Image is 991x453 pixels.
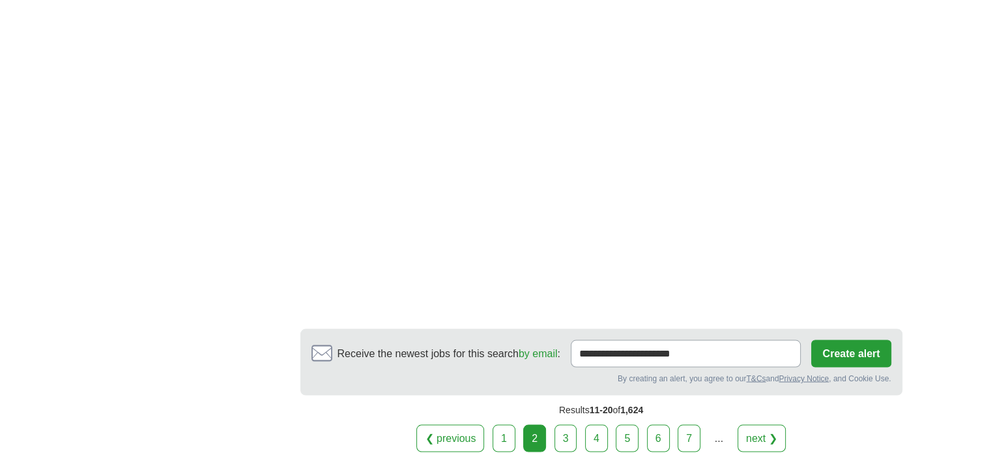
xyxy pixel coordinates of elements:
a: next ❯ [738,424,786,452]
a: 6 [647,424,670,452]
div: 2 [523,424,546,452]
a: Privacy Notice [779,373,829,383]
a: 4 [585,424,608,452]
button: Create alert [811,340,891,367]
a: by email [519,347,558,358]
div: ... [706,425,732,451]
div: Results of [300,395,902,424]
a: T&Cs [746,373,766,383]
span: 1,624 [620,404,643,415]
a: 1 [493,424,515,452]
div: By creating an alert, you agree to our and , and Cookie Use. [311,372,891,384]
a: 5 [616,424,639,452]
span: Receive the newest jobs for this search : [338,345,560,361]
a: 7 [678,424,700,452]
span: 11-20 [590,404,613,415]
a: 3 [554,424,577,452]
a: ❮ previous [416,424,484,452]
